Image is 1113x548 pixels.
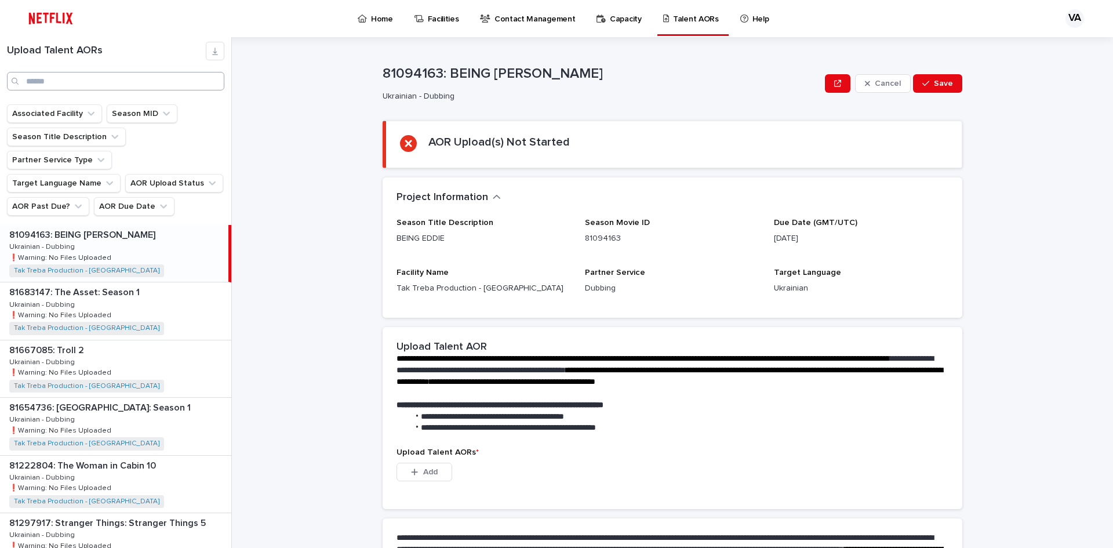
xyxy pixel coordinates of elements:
button: AOR Due Date [94,197,174,216]
p: Tak Treba Production - [GEOGRAPHIC_DATA] [397,282,571,295]
span: Add [423,468,438,476]
p: Ukrainian - Dubbing [383,92,816,101]
button: Add [397,463,452,481]
p: 81094163: BEING [PERSON_NAME] [9,227,158,241]
span: Upload Talent AORs [397,448,479,456]
button: Project Information [397,191,501,204]
p: 81297917: Stranger Things: Stranger Things 5 [9,516,208,529]
p: 81667085: Troll 2 [9,343,86,356]
span: Partner Service [585,268,645,277]
span: Facility Name [397,268,449,277]
span: Cancel [875,79,901,88]
span: Save [934,79,953,88]
p: 81094163 [585,233,759,245]
button: AOR Past Due? [7,197,89,216]
span: Season Title Description [397,219,493,227]
p: ❗️Warning: No Files Uploaded [9,252,114,262]
button: Cancel [855,74,911,93]
a: Tak Treba Production - [GEOGRAPHIC_DATA] [14,324,159,332]
h1: Upload Talent AORs [7,45,206,57]
div: VA [1065,9,1084,28]
p: Ukrainian - Dubbing [9,356,77,366]
p: ❗️Warning: No Files Uploaded [9,424,114,435]
p: 81683147: The Asset: Season 1 [9,285,142,298]
p: Ukrainian - Dubbing [9,529,77,539]
button: Season Title Description [7,128,126,146]
p: ❗️Warning: No Files Uploaded [9,309,114,320]
p: Ukrainian - Dubbing [9,241,77,251]
span: Due Date (GMT/UTC) [774,219,857,227]
p: Dubbing [585,282,759,295]
button: Partner Service Type [7,151,112,169]
h2: Project Information [397,191,488,204]
a: Tak Treba Production - [GEOGRAPHIC_DATA] [14,440,159,448]
button: AOR Upload Status [125,174,223,193]
h2: Upload Talent AOR [397,341,487,354]
p: ❗️Warning: No Files Uploaded [9,482,114,492]
a: Tak Treba Production - [GEOGRAPHIC_DATA] [14,498,159,506]
p: [DATE] [774,233,948,245]
button: Associated Facility [7,104,102,123]
a: Tak Treba Production - [GEOGRAPHIC_DATA] [14,267,159,275]
p: 81094163: BEING [PERSON_NAME] [383,66,820,82]
h2: AOR Upload(s) Not Started [428,135,570,149]
p: Ukrainian - Dubbing [9,299,77,309]
p: ❗️Warning: No Files Uploaded [9,366,114,377]
p: 81654736: [GEOGRAPHIC_DATA]: Season 1 [9,400,193,413]
button: Save [913,74,962,93]
button: Target Language Name [7,174,121,193]
span: Target Language [774,268,841,277]
p: 81222804: The Woman in Cabin 10 [9,458,158,471]
p: Ukrainian - Dubbing [9,471,77,482]
img: ifQbXi3ZQGMSEF7WDB7W [23,7,78,30]
span: Season Movie ID [585,219,650,227]
p: Ukrainian - Dubbing [9,413,77,424]
button: Season MID [107,104,177,123]
a: Tak Treba Production - [GEOGRAPHIC_DATA] [14,382,159,390]
p: Ukrainian [774,282,948,295]
input: Search [7,72,224,90]
p: BEING EDDIE [397,233,571,245]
